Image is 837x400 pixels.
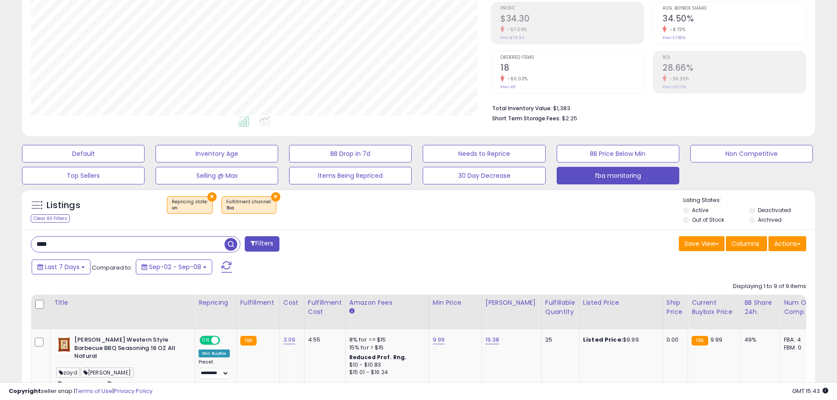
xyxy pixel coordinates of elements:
label: Deactivated [758,206,791,214]
p: Listing States: [683,196,815,205]
span: Profit [500,6,644,11]
span: 9.99 [710,335,723,344]
button: Actions [768,236,806,251]
span: OFF [219,337,233,344]
div: $10 - $10.83 [349,361,422,369]
a: Privacy Policy [114,387,152,395]
small: Amazon Fees. [349,307,355,315]
div: on [172,205,208,211]
img: 51Tk3LHdMCL._SL40_.jpg [56,336,72,353]
span: Last 7 Days [45,263,80,271]
h2: $34.30 [500,14,644,25]
small: -36.35% [667,76,689,82]
label: Active [692,206,708,214]
div: 15% for > $15 [349,344,422,352]
div: Title [54,298,191,307]
a: 3.09 [283,335,296,344]
strong: Copyright [9,387,41,395]
div: [PERSON_NAME] [486,298,538,307]
li: $1,383 [492,102,800,113]
label: Archived [758,216,782,223]
div: Listed Price [583,298,659,307]
b: Total Inventory Value: [492,105,552,112]
a: 19.38 [486,335,500,344]
h5: Listings [47,199,80,212]
b: Reduced Prof. Rng. [349,353,407,361]
span: Columns [732,239,759,248]
div: Preset: [199,359,230,379]
small: -57.09% [504,26,527,33]
b: Short Term Storage Fees: [492,115,561,122]
a: 9.99 [433,335,445,344]
button: Sep-02 - Sep-08 [136,259,212,274]
div: Min Price [433,298,478,307]
h2: 34.50% [663,14,806,25]
div: Clear All Filters [31,214,70,223]
h2: 28.66% [663,63,806,75]
div: Cost [283,298,301,307]
div: BB Share 24h. [744,298,776,317]
div: Fulfillable Quantity [545,298,576,317]
button: Top Sellers [22,167,145,184]
div: $9.99 [583,336,656,344]
span: Fulfillment channel : [226,198,272,212]
small: FBA [692,336,708,346]
button: Default [22,145,145,162]
small: -8.73% [667,26,685,33]
button: 30 Day Decrease [423,167,545,184]
button: × [207,192,217,202]
button: Save View [679,236,725,251]
span: ON [200,337,211,344]
div: FBM: 0 [784,344,813,352]
h2: 18 [500,63,644,75]
div: seller snap | | [9,387,152,396]
button: Selling @ Max [156,167,278,184]
span: 2025-09-16 15:43 GMT [792,387,828,395]
button: Inventory Age [156,145,278,162]
button: Filters [245,236,279,252]
div: Fulfillment [240,298,276,307]
span: [PERSON_NAME] [81,368,134,378]
div: $15.01 - $16.24 [349,369,422,376]
div: Fulfillment Cost [308,298,342,317]
div: Amazon Fees [349,298,425,307]
div: fba [226,205,272,211]
span: Repricing state : [172,198,208,212]
small: -60.00% [504,76,528,82]
div: Win BuyBox [199,350,230,357]
div: Num of Comp. [784,298,816,317]
label: Out of Stock [692,216,724,223]
span: zayd [56,368,80,378]
button: Items Being Repriced [289,167,412,184]
button: fba monitoring [557,167,679,184]
small: FBA [240,336,257,346]
small: Prev: 45 [500,84,515,90]
small: Prev: $79.94 [500,35,524,40]
button: BB Drop in 7d [289,145,412,162]
span: Avg. Buybox Share [663,6,806,11]
button: Columns [726,236,767,251]
button: Needs to Reprice [423,145,545,162]
span: $2.25 [562,114,577,123]
button: Last 7 Days [32,259,91,274]
div: 4.55 [308,336,339,344]
div: FBA: 4 [784,336,813,344]
div: 25 [545,336,572,344]
b: Listed Price: [583,335,623,344]
div: 0.00 [667,336,681,344]
small: Prev: 45.03% [663,84,686,90]
a: Terms of Use [75,387,112,395]
span: ROI [663,55,806,60]
div: Current Buybox Price [692,298,737,317]
span: Sep-02 - Sep-08 [149,263,201,271]
button: BB Price Below Min [557,145,679,162]
div: Repricing [199,298,233,307]
div: 49% [744,336,773,344]
span: Compared to: [92,263,132,272]
div: 8% for <= $15 [349,336,422,344]
small: Prev: 37.80% [663,35,685,40]
span: Ordered Items [500,55,644,60]
div: Displaying 1 to 9 of 9 items [733,282,806,291]
button: Non Competitive [690,145,813,162]
div: ASIN: [56,336,188,399]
